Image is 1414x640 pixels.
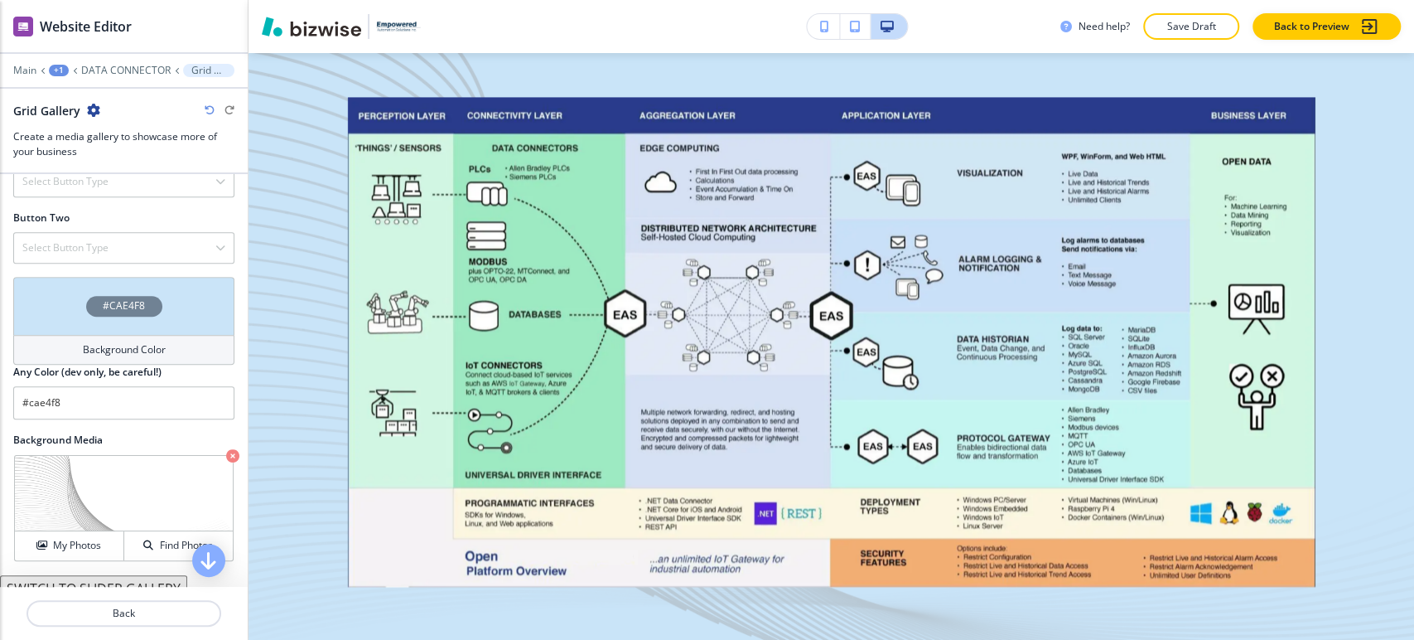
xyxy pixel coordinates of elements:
p: Back [28,606,220,621]
h2: Website Editor [40,17,132,36]
div: My PhotosFind Photos [13,454,234,562]
h4: Find Photos [160,538,213,553]
p: Grid Gallery [191,65,226,76]
h2: Button Two [13,211,70,225]
h4: Select Button Type [22,174,109,189]
button: Back [27,600,221,627]
h2: Grid Gallery [13,102,80,119]
button: +1 [49,65,69,76]
img: Your Logo [376,21,421,32]
h4: Select Button Type [22,240,109,255]
p: Back to Preview [1274,19,1349,34]
button: #CAE4F8Background Color [13,277,234,365]
h4: Background Color [83,342,166,357]
p: Save Draft [1165,19,1218,34]
button: DATA CONNECTOR [81,65,171,76]
img: editor icon [13,17,33,36]
h4: My Photos [53,538,101,553]
button: Back to Preview [1252,13,1401,40]
h3: Need help? [1079,19,1130,34]
img: Bizwise Logo [262,17,361,36]
h4: #CAE4F8 [103,298,145,313]
button: Save Draft [1143,13,1239,40]
button: Main [13,65,36,76]
h3: Create a media gallery to showcase more of your business [13,129,234,159]
button: Find Photos [124,531,233,560]
button: My Photos [15,531,124,560]
img: Image [348,97,1315,587]
h2: Any Color (dev only, be careful!) [13,365,162,380]
h2: Background Media [13,433,234,448]
button: Grid Gallery [183,64,234,77]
